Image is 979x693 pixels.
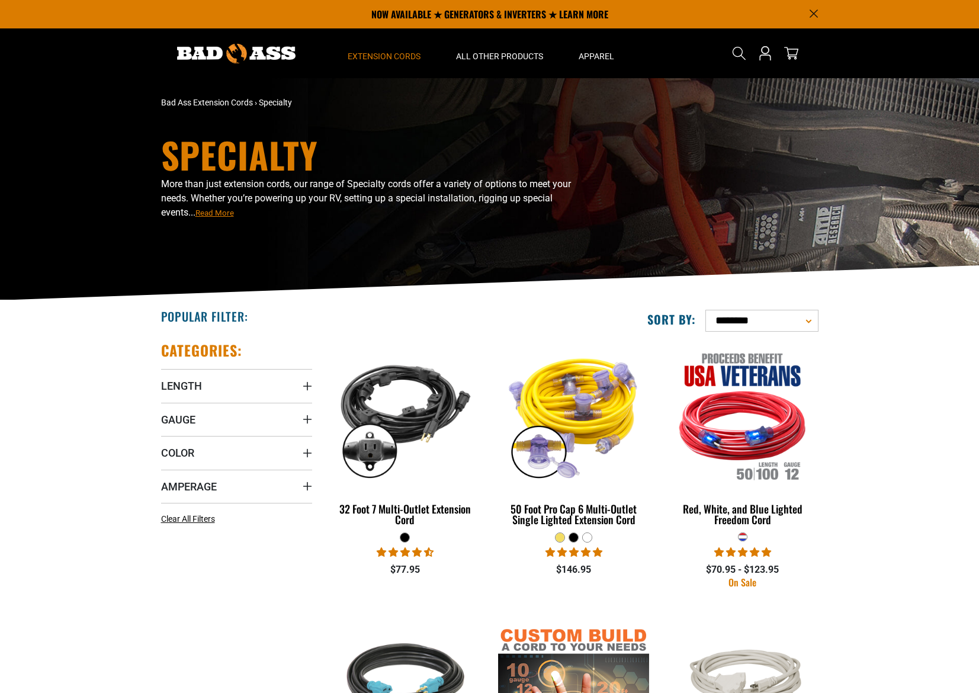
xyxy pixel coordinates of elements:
span: 4.73 stars [377,547,434,558]
summary: All Other Products [438,28,561,78]
span: Specialty [259,98,292,107]
h1: Specialty [161,137,593,172]
div: 50 Foot Pro Cap 6 Multi-Outlet Single Lighted Extension Cord [498,503,649,525]
div: 32 Foot 7 Multi-Outlet Extension Cord [330,503,481,525]
span: Gauge [161,413,195,426]
img: Red, White, and Blue Lighted Freedom Cord [668,347,817,483]
nav: breadcrumbs [161,97,593,109]
summary: Length [161,369,312,402]
label: Sort by: [647,312,696,327]
span: Length [161,379,202,393]
span: Read More [195,208,234,217]
summary: Extension Cords [330,28,438,78]
summary: Search [730,44,749,63]
span: Amperage [161,480,217,493]
span: Apparel [579,51,614,62]
div: On Sale [667,577,818,587]
div: $146.95 [498,563,649,577]
div: $77.95 [330,563,481,577]
summary: Amperage [161,470,312,503]
img: black [330,347,480,483]
a: Clear All Filters [161,513,220,525]
img: yellow [499,347,649,483]
a: black 32 Foot 7 Multi-Outlet Extension Cord [330,341,481,532]
h2: Popular Filter: [161,309,248,324]
h2: Categories: [161,341,243,360]
summary: Apparel [561,28,632,78]
div: $70.95 - $123.95 [667,563,818,577]
a: Bad Ass Extension Cords [161,98,253,107]
span: 4.80 stars [545,547,602,558]
span: › [255,98,257,107]
summary: Color [161,436,312,469]
span: 5.00 stars [714,547,771,558]
span: Clear All Filters [161,514,215,524]
span: Color [161,446,194,460]
span: Extension Cords [348,51,421,62]
img: Bad Ass Extension Cords [177,44,296,63]
div: Red, White, and Blue Lighted Freedom Cord [667,503,818,525]
span: All Other Products [456,51,543,62]
summary: Gauge [161,403,312,436]
a: yellow 50 Foot Pro Cap 6 Multi-Outlet Single Lighted Extension Cord [498,341,649,532]
span: More than just extension cords, our range of Specialty cords offer a variety of options to meet y... [161,178,571,218]
a: Red, White, and Blue Lighted Freedom Cord Red, White, and Blue Lighted Freedom Cord [667,341,818,532]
